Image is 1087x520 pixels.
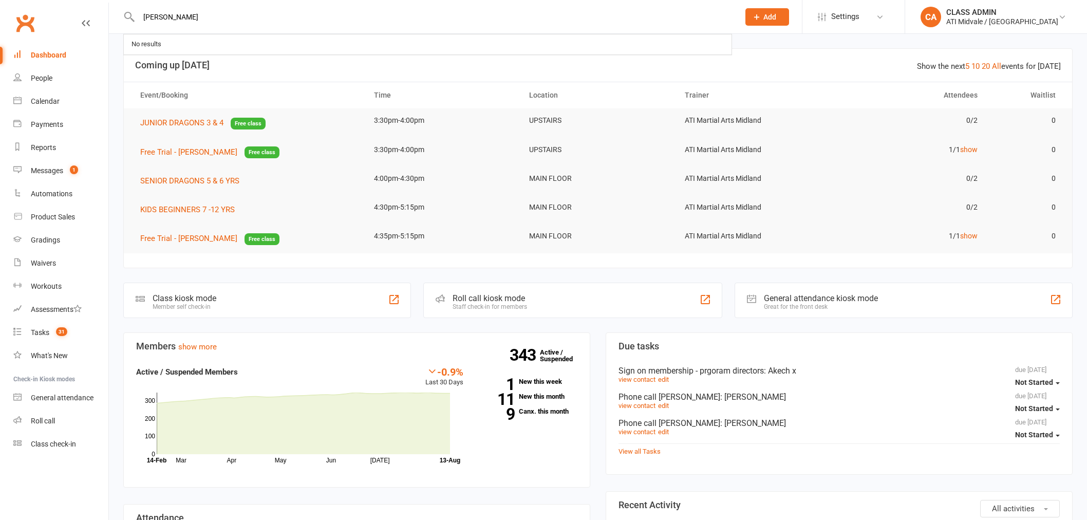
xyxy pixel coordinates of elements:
[31,236,60,244] div: Gradings
[676,224,831,248] td: ATI Martial Arts Midland
[987,224,1064,248] td: 0
[1015,431,1053,439] span: Not Started
[56,327,67,336] span: 31
[140,146,279,159] button: Free Trial - [PERSON_NAME]Free class
[520,224,676,248] td: MAIN FLOOR
[365,166,520,191] td: 4:00pm-4:30pm
[510,347,540,363] strong: 343
[31,51,66,59] div: Dashboard
[31,259,56,267] div: Waivers
[987,195,1064,219] td: 0
[1015,374,1060,392] button: Not Started
[140,232,279,245] button: Free Trial - [PERSON_NAME]Free class
[31,417,55,425] div: Roll call
[178,342,217,351] a: show more
[676,82,831,108] th: Trainer
[987,108,1064,133] td: 0
[960,145,978,154] a: show
[13,321,108,344] a: Tasks 31
[136,367,238,377] strong: Active / Suspended Members
[13,113,108,136] a: Payments
[13,344,108,367] a: What's New
[992,504,1035,513] span: All activities
[619,402,655,410] a: view contact
[676,166,831,191] td: ATI Martial Arts Midland
[831,82,987,108] th: Attendees
[13,182,108,206] a: Automations
[70,165,78,174] span: 1
[128,37,164,52] div: No results
[153,303,216,310] div: Member self check-in
[365,82,520,108] th: Time
[31,282,62,290] div: Workouts
[982,62,990,71] a: 20
[13,298,108,321] a: Assessments
[831,5,859,28] span: Settings
[153,293,216,303] div: Class kiosk mode
[1015,378,1053,386] span: Not Started
[946,17,1058,26] div: ATI Midvale / [GEOGRAPHIC_DATA]
[831,195,987,219] td: 0/2
[831,166,987,191] td: 0/2
[140,205,235,214] span: KIDS BEGINNERS 7 -12 YRS
[13,252,108,275] a: Waivers
[619,500,1060,510] h3: Recent Activity
[13,275,108,298] a: Workouts
[453,303,527,310] div: Staff check-in for members
[365,195,520,219] td: 4:30pm-5:15pm
[31,190,72,198] div: Automations
[140,203,242,216] button: KIDS BEGINNERS 7 -12 YRS
[720,392,786,402] span: : [PERSON_NAME]
[965,62,969,71] a: 5
[136,341,577,351] h3: Members
[140,234,237,243] span: Free Trial - [PERSON_NAME]
[619,341,1060,351] h3: Due tasks
[31,305,82,313] div: Assessments
[987,166,1064,191] td: 0
[31,143,56,152] div: Reports
[745,8,789,26] button: Add
[676,195,831,219] td: ATI Martial Arts Midland
[13,410,108,433] a: Roll call
[676,138,831,162] td: ATI Martial Arts Midland
[13,433,108,456] a: Class kiosk mode
[980,500,1060,517] button: All activities
[921,7,941,27] div: CA
[136,10,732,24] input: Search...
[971,62,980,71] a: 10
[520,195,676,219] td: MAIN FLOOR
[365,108,520,133] td: 3:30pm-4:00pm
[13,206,108,229] a: Product Sales
[946,8,1058,17] div: CLASS ADMIN
[658,402,669,410] a: edit
[1015,426,1060,444] button: Not Started
[479,378,577,385] a: 1New this week
[619,428,655,436] a: view contact
[31,394,93,402] div: General attendance
[479,392,515,407] strong: 11
[831,108,987,133] td: 0/2
[131,82,365,108] th: Event/Booking
[13,159,108,182] a: Messages 1
[13,44,108,67] a: Dashboard
[987,138,1064,162] td: 0
[960,232,978,240] a: show
[12,10,38,36] a: Clubworx
[520,108,676,133] td: UPSTAIRS
[231,118,266,129] span: Free class
[479,393,577,400] a: 11New this month
[140,147,237,157] span: Free Trial - [PERSON_NAME]
[245,146,279,158] span: Free class
[140,176,239,185] span: SENIOR DRAGONS 5 & 6 YRS
[135,60,1061,70] h3: Coming up [DATE]
[658,428,669,436] a: edit
[917,60,1061,72] div: Show the next events for [DATE]
[31,97,60,105] div: Calendar
[520,82,676,108] th: Location
[619,366,1060,376] div: Sign on membership - prgoram directors
[13,90,108,113] a: Calendar
[13,67,108,90] a: People
[453,293,527,303] div: Roll call kiosk mode
[720,418,786,428] span: : [PERSON_NAME]
[619,448,661,455] a: View all Tasks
